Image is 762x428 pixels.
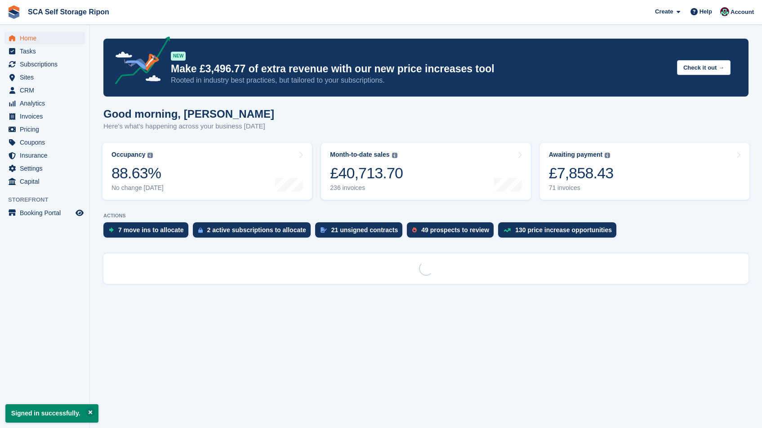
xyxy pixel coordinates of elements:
div: Month-to-date sales [330,151,389,159]
img: move_ins_to_allocate_icon-fdf77a2bb77ea45bf5b3d319d69a93e2d87916cf1d5bf7949dd705db3b84f3ca.svg [109,227,114,233]
div: 21 unsigned contracts [331,226,398,234]
span: Storefront [8,195,89,204]
span: CRM [20,84,74,97]
img: icon-info-grey-7440780725fd019a000dd9b08b2336e03edf1995a4989e88bcd33f0948082b44.svg [605,153,610,158]
span: Booking Portal [20,207,74,219]
span: Account [731,8,754,17]
a: 2 active subscriptions to allocate [193,222,315,242]
img: icon-info-grey-7440780725fd019a000dd9b08b2336e03edf1995a4989e88bcd33f0948082b44.svg [147,153,153,158]
p: Make £3,496.77 of extra revenue with our new price increases tool [171,62,670,75]
a: menu [4,149,85,162]
a: 21 unsigned contracts [315,222,407,242]
a: menu [4,58,85,71]
a: menu [4,71,85,84]
span: Tasks [20,45,74,57]
div: 88.63% [111,164,164,182]
a: menu [4,32,85,44]
a: Month-to-date sales £40,713.70 236 invoices [321,143,530,200]
a: menu [4,45,85,57]
h1: Good morning, [PERSON_NAME] [103,108,274,120]
div: NEW [171,52,186,61]
div: 236 invoices [330,184,403,192]
a: Awaiting payment £7,858.43 71 invoices [540,143,749,200]
div: Occupancy [111,151,145,159]
a: menu [4,97,85,110]
img: price-adjustments-announcement-icon-8257ccfd72463d97f412b2fc003d46551f7dbcb40ab6d574587a9cd5c0d94... [107,36,170,88]
div: 71 invoices [549,184,614,192]
span: Invoices [20,110,74,123]
span: Help [700,7,712,16]
span: Create [655,7,673,16]
span: Settings [20,162,74,175]
img: contract_signature_icon-13c848040528278c33f63329250d36e43548de30e8caae1d1a13099fd9432cc5.svg [321,227,327,233]
span: Insurance [20,149,74,162]
p: ACTIONS [103,213,749,219]
a: menu [4,110,85,123]
div: 7 move ins to allocate [118,226,184,234]
img: price_increase_opportunities-93ffe204e8149a01c8c9dc8f82e8f89637d9d84a8eef4429ea346261dce0b2c0.svg [504,228,511,232]
a: menu [4,162,85,175]
span: Pricing [20,123,74,136]
p: Here's what's happening across your business [DATE] [103,121,274,132]
button: Check it out → [677,60,731,75]
span: Subscriptions [20,58,74,71]
div: 2 active subscriptions to allocate [207,226,306,234]
div: No change [DATE] [111,184,164,192]
span: Sites [20,71,74,84]
a: menu [4,123,85,136]
a: menu [4,84,85,97]
a: menu [4,175,85,188]
div: 49 prospects to review [421,226,489,234]
div: Awaiting payment [549,151,603,159]
a: menu [4,207,85,219]
a: 49 prospects to review [407,222,498,242]
span: Analytics [20,97,74,110]
span: Home [20,32,74,44]
a: 130 price increase opportunities [498,222,621,242]
div: £40,713.70 [330,164,403,182]
img: icon-info-grey-7440780725fd019a000dd9b08b2336e03edf1995a4989e88bcd33f0948082b44.svg [392,153,397,158]
div: 130 price increase opportunities [515,226,612,234]
div: £7,858.43 [549,164,614,182]
span: Coupons [20,136,74,149]
img: active_subscription_to_allocate_icon-d502201f5373d7db506a760aba3b589e785aa758c864c3986d89f69b8ff3... [198,227,203,233]
span: Capital [20,175,74,188]
p: Rooted in industry best practices, but tailored to your subscriptions. [171,75,670,85]
img: stora-icon-8386f47178a22dfd0bd8f6a31ec36ba5ce8667c1dd55bd0f319d3a0aa187defe.svg [7,5,21,19]
img: Sam Chapman [720,7,729,16]
a: menu [4,136,85,149]
p: Signed in successfully. [5,404,98,423]
a: Preview store [74,207,85,218]
a: SCA Self Storage Ripon [24,4,113,19]
a: Occupancy 88.63% No change [DATE] [102,143,312,200]
a: 7 move ins to allocate [103,222,193,242]
img: prospect-51fa495bee0391a8d652442698ab0144808aea92771e9ea1ae160a38d050c398.svg [412,227,417,233]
